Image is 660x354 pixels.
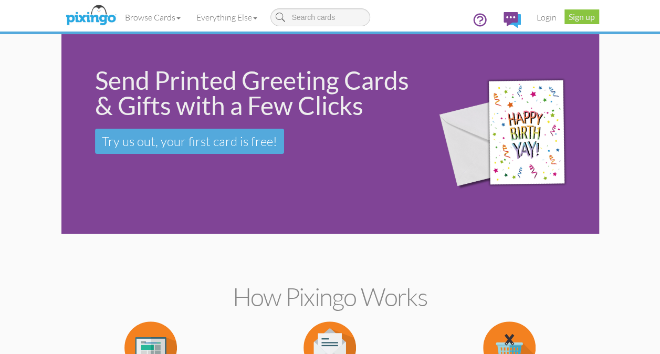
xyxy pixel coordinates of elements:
[504,12,521,28] img: comments.svg
[102,133,277,149] span: Try us out, your first card is free!
[188,4,265,30] a: Everything Else
[564,9,599,24] a: Sign up
[80,283,581,311] h2: How Pixingo works
[117,4,188,30] a: Browse Cards
[95,68,412,118] div: Send Printed Greeting Cards & Gifts with a Few Clicks
[529,4,564,30] a: Login
[270,8,370,26] input: Search cards
[95,129,284,154] a: Try us out, your first card is free!
[63,3,119,29] img: pixingo logo
[426,58,595,211] img: 942c5090-71ba-4bfc-9a92-ca782dcda692.png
